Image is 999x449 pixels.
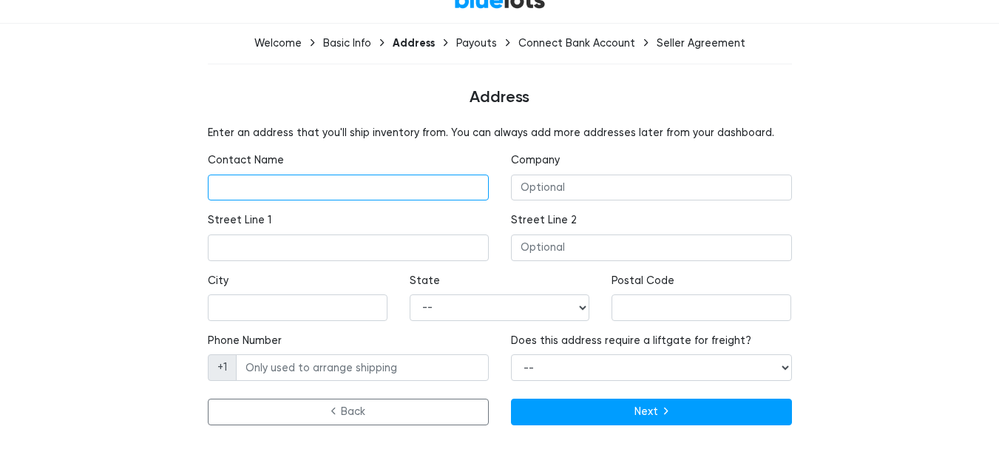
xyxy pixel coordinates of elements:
label: Does this address require a liftgate for freight? [511,333,751,349]
label: City [208,273,228,289]
label: State [410,273,440,289]
button: Next [511,399,792,425]
label: Postal Code [612,273,674,289]
p: Enter an address that you'll ship inventory from. You can always add more addresses later from yo... [208,125,792,141]
input: Optional [511,175,792,201]
a: Back [208,399,489,425]
label: Company [511,152,560,169]
div: Connect Bank Account [518,37,635,50]
div: Address [393,36,435,50]
div: Basic Info [323,37,371,50]
label: Street Line 1 [208,212,271,229]
span: +1 [208,354,237,381]
h4: Address [56,88,944,107]
label: Street Line 2 [511,212,577,229]
input: Optional [511,234,792,261]
label: Phone Number [208,333,282,349]
label: Contact Name [208,152,284,169]
div: Payouts [456,37,497,50]
div: Seller Agreement [657,37,745,50]
div: Welcome [254,37,302,50]
input: Only used to arrange shipping [236,354,489,381]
